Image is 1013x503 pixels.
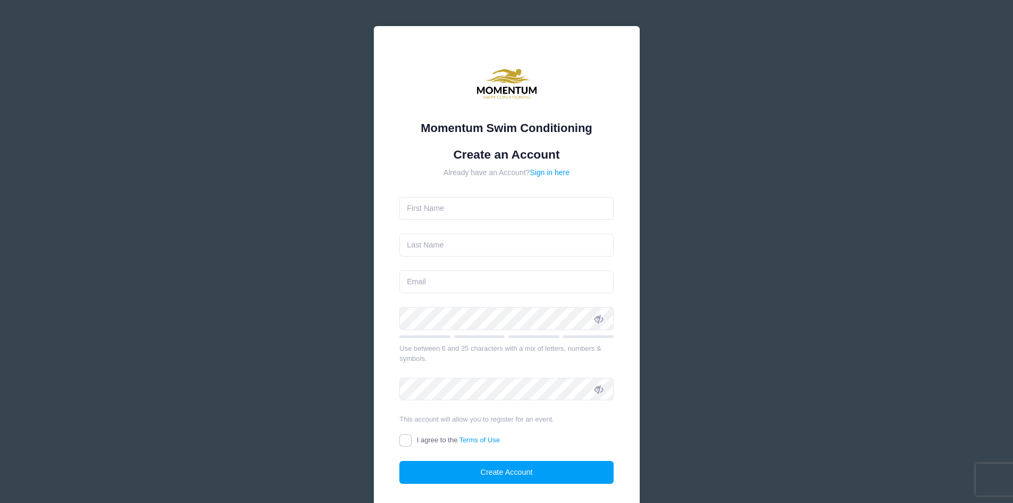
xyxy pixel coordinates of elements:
[399,197,614,220] input: First Name
[399,234,614,257] input: Last Name
[459,436,500,444] a: Terms of Use
[399,414,614,425] div: This account will allow you to register for an event.
[399,147,614,162] h1: Create an Account
[399,167,614,178] div: Already have an Account?
[399,270,614,293] input: Email
[399,461,614,484] button: Create Account
[475,52,539,116] img: Momentum Swim Conditioning
[399,434,412,447] input: I agree to theTerms of Use
[399,119,614,137] div: Momentum Swim Conditioning
[417,436,500,444] span: I agree to the
[399,343,614,364] div: Use between 6 and 25 characters with a mix of letters, numbers & symbols.
[530,168,570,177] a: Sign in here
